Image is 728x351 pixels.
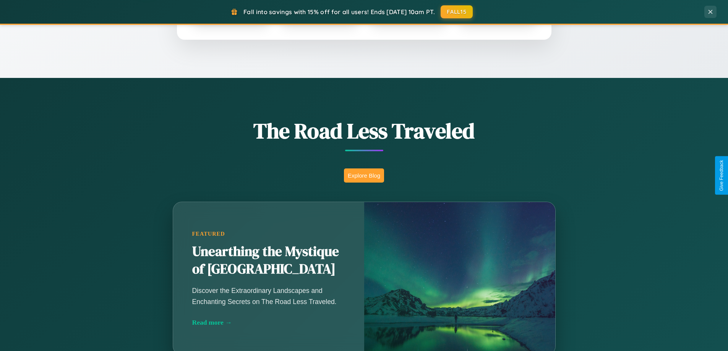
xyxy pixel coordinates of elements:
p: Discover the Extraordinary Landscapes and Enchanting Secrets on The Road Less Traveled. [192,285,345,307]
div: Read more → [192,319,345,327]
button: Explore Blog [344,168,384,183]
h1: The Road Less Traveled [135,116,593,146]
h2: Unearthing the Mystique of [GEOGRAPHIC_DATA] [192,243,345,278]
span: Fall into savings with 15% off for all users! Ends [DATE] 10am PT. [243,8,435,16]
div: Give Feedback [719,160,724,191]
button: FALL15 [441,5,473,18]
div: Featured [192,231,345,237]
